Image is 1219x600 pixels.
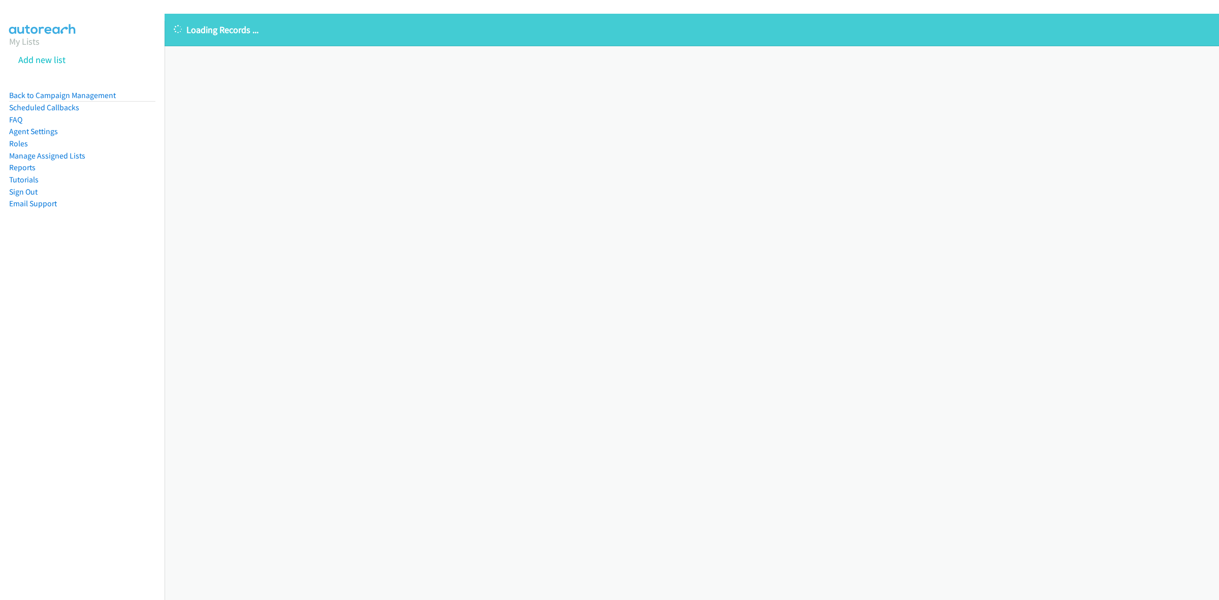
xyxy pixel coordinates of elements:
a: Agent Settings [9,127,58,136]
a: FAQ [9,115,22,124]
a: Back to Campaign Management [9,90,116,100]
a: Add new list [18,54,66,66]
a: Sign Out [9,187,38,197]
a: My Lists [9,36,40,47]
a: Tutorials [9,175,39,184]
a: Scheduled Callbacks [9,103,79,112]
a: Roles [9,139,28,148]
a: Email Support [9,199,57,208]
a: Reports [9,163,36,172]
p: Loading Records ... [174,23,1210,37]
a: Manage Assigned Lists [9,151,85,161]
